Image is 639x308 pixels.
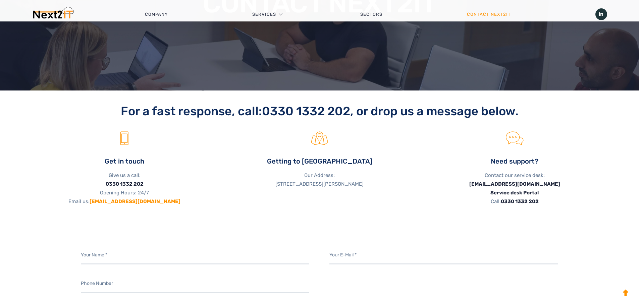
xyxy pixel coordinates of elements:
[469,181,560,187] a: [EMAIL_ADDRESS][DOMAIN_NAME]
[106,181,144,187] a: 0330 1332 202
[227,171,412,188] p: Our Address: [STREET_ADDRESS][PERSON_NAME]
[318,4,425,24] a: Sectors
[32,157,217,166] h4: Get in touch
[81,246,310,264] input: Your Name *
[329,246,558,264] input: Your E-Mail *
[425,4,553,24] a: Contact Next2IT
[501,198,539,204] a: 0330 1332 202
[90,198,180,204] a: [EMAIL_ADDRESS][DOMAIN_NAME]
[490,190,539,196] a: Service desk Portal
[103,4,210,24] a: Company
[252,4,276,24] a: Services
[81,274,310,293] input: Phone Number
[422,171,607,206] p: Contact our service desk: Call:
[32,171,217,206] p: Give us a call: Opening Hours: 24/7 Email us:
[227,157,412,166] h4: Getting to [GEOGRAPHIC_DATA]
[32,7,74,22] img: Next2IT
[262,104,350,118] a: 0330 1332 202
[422,157,607,166] h4: Need support?
[32,104,607,118] h2: For a fast response, call: , or drop us a message below.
